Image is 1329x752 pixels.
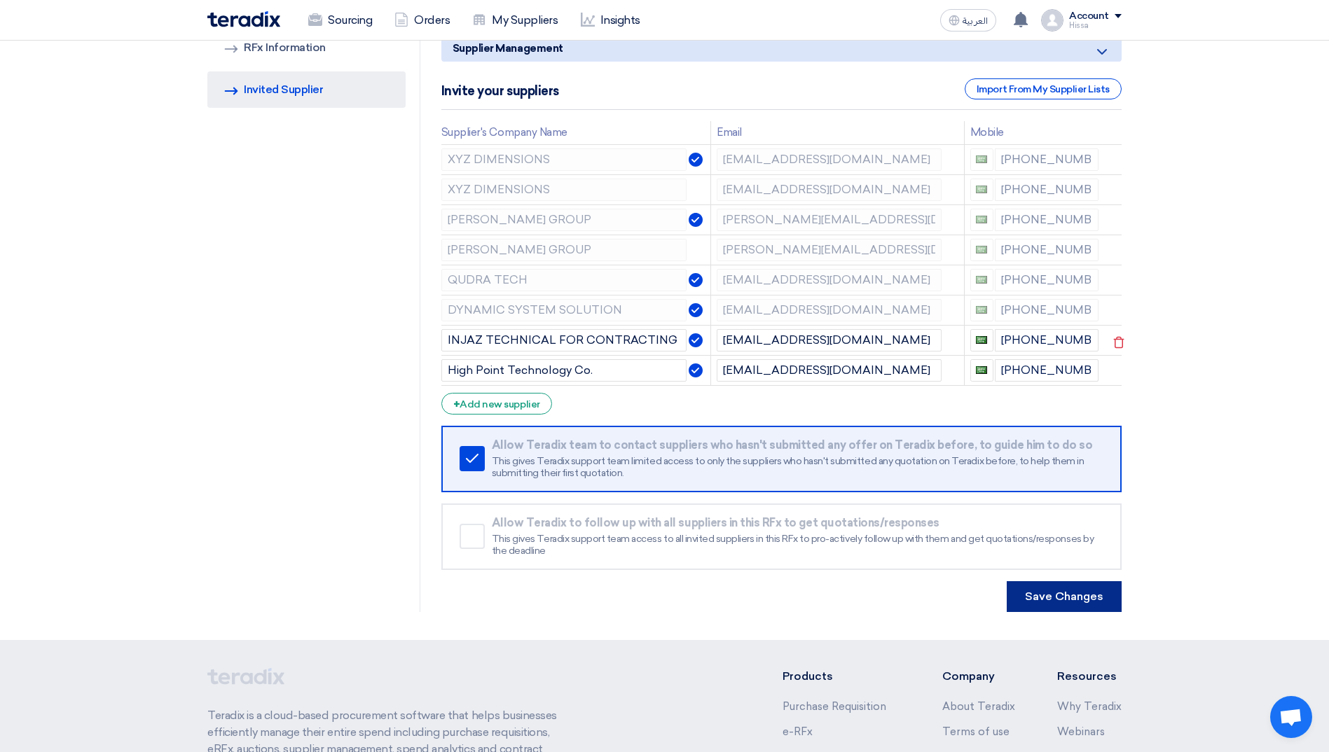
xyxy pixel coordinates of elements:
img: Verified Account [689,333,703,347]
input: Email [717,209,941,231]
input: Supplier Name [441,299,687,321]
th: Mobile [964,121,1104,144]
a: Sourcing [297,5,383,36]
button: العربية [940,9,996,32]
li: Products [783,668,901,685]
img: Teradix logo [207,11,280,27]
div: This gives Teradix support team limited access to only the suppliers who hasn't submitted any quo... [492,455,1102,480]
a: e-RFx [783,725,813,738]
input: Enter phone number [995,329,1099,351]
img: Verified Account [689,153,703,167]
input: Supplier Name [441,209,687,231]
a: Purchase Requisition [783,700,886,713]
a: Terms of use [942,725,1010,738]
a: My Suppliers [461,5,569,36]
a: Why Teradix [1057,700,1122,713]
a: Insights [570,5,652,36]
img: Verified Account [689,273,703,287]
img: Verified Account [689,213,703,227]
input: Email [717,329,941,351]
input: Supplier Name [441,359,687,382]
div: Allow Teradix to follow up with all suppliers in this RFx to get quotations/responses [492,516,1102,530]
img: profile_test.png [1041,9,1063,32]
a: About Teradix [942,700,1015,713]
span: + [453,398,460,411]
a: Orders [383,5,461,36]
span: العربية [963,16,988,26]
div: Import From My Supplier Lists [965,78,1122,99]
input: Email [717,148,941,171]
input: Email [717,359,941,382]
img: Verified Account [689,363,703,377]
input: Email [717,179,941,201]
h5: Invite your suppliers [441,84,559,98]
th: Supplier's Company Name [441,121,711,144]
h5: Supplier Management [441,35,1122,62]
input: Supplier Name [441,269,687,291]
div: Add new supplier [441,393,552,415]
input: Supplier Name [441,148,687,171]
input: Email [717,269,941,291]
li: Company [942,668,1015,685]
a: RFx Information [207,29,406,66]
input: Supplier Name [441,239,687,261]
div: Account [1069,11,1109,22]
a: Open chat [1270,696,1312,738]
a: Webinars [1057,725,1105,738]
img: Verified Account [689,303,703,317]
div: Hissa [1069,22,1122,29]
input: Email [717,239,941,261]
input: Supplier Name [441,179,687,201]
div: Allow Teradix team to contact suppliers who hasn't submitted any offer on Teradix before, to guid... [492,438,1102,452]
input: Supplier Name [441,329,687,351]
li: Resources [1057,668,1122,685]
input: Email [717,299,941,321]
div: This gives Teradix support team access to all invited suppliers in this RFx to pro-actively follo... [492,533,1102,557]
button: Save Changes [1007,581,1122,612]
input: Enter phone number [995,359,1099,382]
th: Email [711,121,965,144]
a: Invited Supplier [207,71,406,108]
